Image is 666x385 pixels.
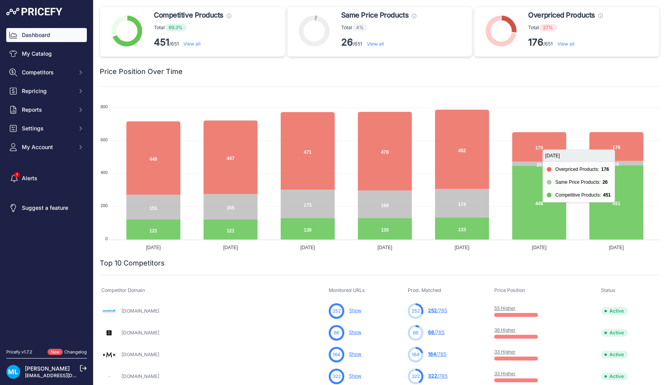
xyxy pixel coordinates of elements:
[122,308,159,314] a: [DOMAIN_NAME]
[601,351,628,359] span: Active
[48,349,63,355] span: New
[333,373,341,380] span: 322
[528,24,603,32] p: Total
[413,329,418,336] span: 66
[334,329,339,336] span: 66
[6,121,87,135] button: Settings
[22,69,73,76] span: Competitors
[333,308,341,315] span: 252
[25,365,70,372] a: [PERSON_NAME]
[22,87,73,95] span: Repricing
[341,36,416,49] p: /651
[349,329,361,335] a: Show
[100,170,107,175] tspan: 400
[428,351,446,357] a: 164/785
[528,37,543,48] strong: 176
[6,349,32,355] div: Pricefy v1.7.2
[333,351,340,358] span: 164
[64,349,87,355] a: Changelog
[329,287,365,293] span: Monitored URLs
[601,307,628,315] span: Active
[341,10,409,21] span: Same Price Products
[601,287,615,293] span: Status
[528,36,603,49] p: /651
[122,330,159,336] a: [DOMAIN_NAME]
[494,371,516,376] a: 33 Higher
[22,106,73,114] span: Reports
[428,308,447,313] a: 252/785
[165,24,187,32] span: 69.3%
[154,37,169,48] strong: 451
[105,236,107,241] tspan: 0
[300,245,315,250] tspan: [DATE]
[377,245,392,250] tspan: [DATE]
[6,65,87,79] button: Competitors
[6,8,62,16] img: Pricefy Logo
[494,287,525,293] span: Price Position
[528,10,595,21] span: Overpriced Products
[412,373,420,380] span: 322
[349,351,361,357] a: Show
[428,351,436,357] span: 164
[601,373,628,380] span: Active
[25,373,106,378] a: [EMAIL_ADDRESS][DOMAIN_NAME]
[6,201,87,215] a: Suggest a feature
[154,10,224,21] span: Competitive Products
[6,140,87,154] button: My Account
[122,373,159,379] a: [DOMAIN_NAME]
[494,305,516,311] a: 55 Higher
[100,137,107,142] tspan: 600
[22,143,73,151] span: My Account
[349,373,361,379] a: Show
[154,24,231,32] p: Total
[100,203,107,208] tspan: 200
[412,351,419,358] span: 164
[412,308,420,315] span: 252
[609,245,624,250] tspan: [DATE]
[6,28,87,339] nav: Sidebar
[532,245,547,250] tspan: [DATE]
[100,66,183,77] h2: Price Position Over Time
[341,37,353,48] strong: 26
[6,28,87,42] a: Dashboard
[349,308,361,313] a: Show
[494,349,516,355] a: 33 Higher
[428,373,437,379] span: 322
[428,329,434,335] span: 66
[341,24,416,32] p: Total
[22,125,73,132] span: Settings
[223,245,238,250] tspan: [DATE]
[100,258,165,269] h2: Top 10 Competitors
[352,24,368,32] span: 4%
[154,36,231,49] p: /651
[6,84,87,98] button: Repricing
[122,352,159,357] a: [DOMAIN_NAME]
[101,287,145,293] span: Competitor Domain
[6,171,87,185] a: Alerts
[557,41,574,47] a: View all
[428,329,444,335] a: 66/785
[367,41,384,47] a: View all
[428,373,448,379] a: 322/785
[146,245,161,250] tspan: [DATE]
[601,329,628,337] span: Active
[455,245,469,250] tspan: [DATE]
[6,47,87,61] a: My Catalog
[408,287,441,293] span: Prod. Matched
[539,24,557,32] span: 27%
[428,308,437,313] span: 252
[6,103,87,117] button: Reports
[183,41,201,47] a: View all
[100,104,107,109] tspan: 800
[494,327,516,333] a: 36 Higher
